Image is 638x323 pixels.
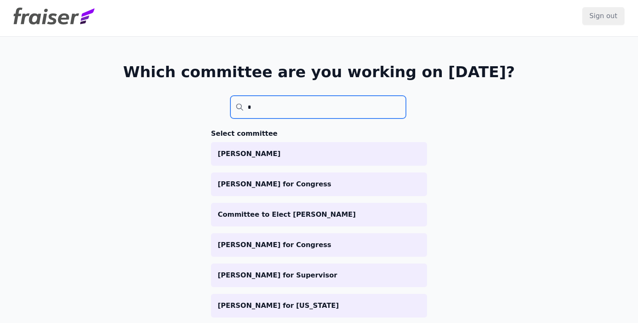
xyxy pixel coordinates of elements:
[14,8,95,24] img: Fraiser Logo
[218,149,420,159] p: [PERSON_NAME]
[582,7,624,25] input: Sign out
[218,179,420,189] p: [PERSON_NAME] for Congress
[123,64,515,81] h1: Which committee are you working on [DATE]?
[211,203,427,226] a: Committee to Elect [PERSON_NAME]
[211,129,427,139] h3: Select committee
[211,233,427,257] a: [PERSON_NAME] for Congress
[218,301,420,311] p: [PERSON_NAME] for [US_STATE]
[218,240,420,250] p: [PERSON_NAME] for Congress
[218,210,420,220] p: Committee to Elect [PERSON_NAME]
[211,172,427,196] a: [PERSON_NAME] for Congress
[211,142,427,166] a: [PERSON_NAME]
[211,264,427,287] a: [PERSON_NAME] for Supervisor
[211,294,427,318] a: [PERSON_NAME] for [US_STATE]
[218,270,420,280] p: [PERSON_NAME] for Supervisor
